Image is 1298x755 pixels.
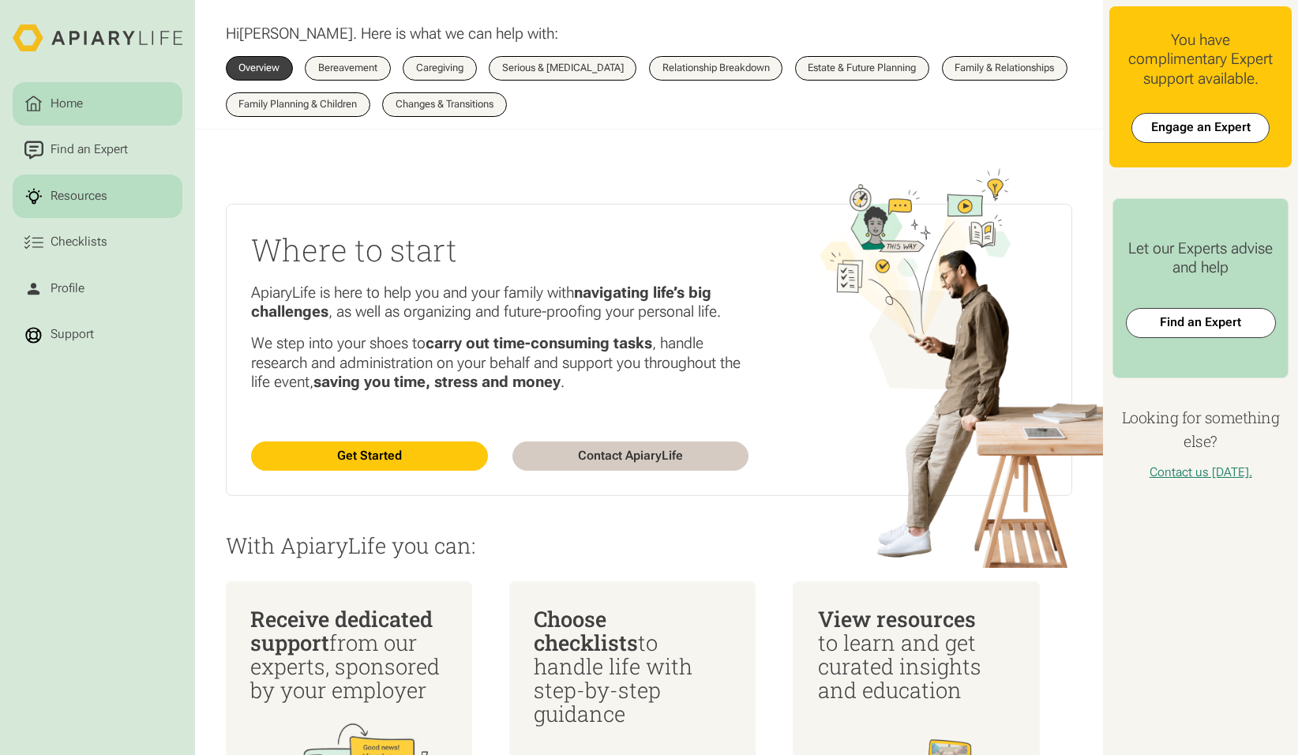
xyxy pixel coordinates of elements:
[47,187,111,205] div: Resources
[534,604,638,656] span: Choose checklists
[226,24,558,43] p: Hi . Here is what we can help with:
[250,604,433,656] span: Receive dedicated support
[47,280,88,298] div: Profile
[250,607,448,701] div: from our experts, sponsored by your employer
[426,334,652,352] strong: carry out time-consuming tasks
[534,607,731,725] div: to handle life with step-by-step guidance
[313,373,561,391] strong: saving you time, stress and money
[13,314,182,357] a: Support
[226,92,370,116] a: Family Planning & Children
[251,284,711,321] strong: navigating life’s big challenges
[818,604,976,633] span: View resources
[942,56,1067,80] a: Family & Relationships
[382,92,506,116] a: Changes & Transitions
[649,56,782,80] a: Relationship Breakdown
[305,56,390,80] a: Bereavement
[416,63,463,73] div: Caregiving
[251,229,749,271] h2: Where to start
[489,56,636,80] a: Serious & [MEDICAL_DATA]
[47,326,97,344] div: Support
[818,607,1015,701] div: to learn and get curated insights and education
[1126,239,1276,278] div: Let our Experts advise and help
[396,100,493,110] div: Changes & Transitions
[662,63,770,73] div: Relationship Breakdown
[1126,308,1276,337] a: Find an Expert
[47,141,131,159] div: Find an Expert
[1131,113,1270,142] a: Engage an Expert
[512,441,749,471] a: Contact ApiaryLife
[403,56,476,80] a: Caregiving
[47,233,111,251] div: Checklists
[1109,406,1292,453] h4: Looking for something else?
[238,100,357,110] div: Family Planning & Children
[226,533,1073,557] p: With ApiaryLife you can:
[13,82,182,126] a: Home
[13,129,182,172] a: Find an Expert
[226,56,293,80] a: Overview
[13,175,182,218] a: Resources
[251,284,749,322] p: ApiaryLife is here to help you and your family with , as well as organizing and future-proofing y...
[1122,31,1280,88] div: You have complimentary Expert support available.
[251,441,488,471] a: Get Started
[47,95,86,113] div: Home
[502,63,624,73] div: Serious & [MEDICAL_DATA]
[318,63,377,73] div: Bereavement
[1150,465,1252,479] a: Contact us [DATE].
[13,267,182,310] a: Profile
[955,63,1054,73] div: Family & Relationships
[795,56,929,80] a: Estate & Future Planning
[808,63,916,73] div: Estate & Future Planning
[251,334,749,392] p: We step into your shoes to , handle research and administration on your behalf and support you th...
[239,24,353,43] span: [PERSON_NAME]
[13,221,182,265] a: Checklists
